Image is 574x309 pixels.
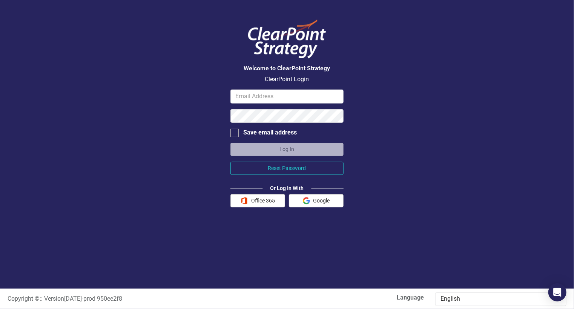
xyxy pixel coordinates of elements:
button: Office 365 [230,194,285,207]
button: Google [289,194,344,207]
div: :: Version [DATE] - prod 950ee2f8 [2,295,287,303]
div: Save email address [243,128,297,137]
label: Language [293,294,424,302]
div: Open Intercom Messenger [548,283,566,301]
button: Log In [230,143,344,156]
input: Email Address [230,90,344,104]
img: Google [303,197,310,204]
img: ClearPoint Logo [242,15,332,63]
div: Or Log In With [263,184,312,192]
h3: Welcome to ClearPoint Strategy [230,65,344,72]
p: ClearPoint Login [230,75,344,84]
button: Reset Password [230,162,344,175]
div: English [440,295,553,304]
img: Office 365 [241,197,248,204]
span: Copyright © [8,295,40,302]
